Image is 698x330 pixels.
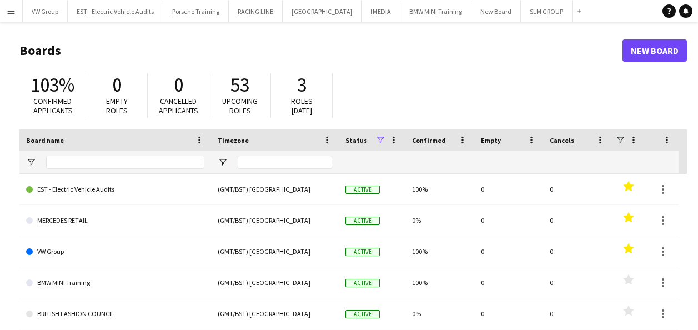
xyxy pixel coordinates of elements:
button: Open Filter Menu [218,157,228,167]
div: 0 [543,298,612,329]
button: Porsche Training [163,1,229,22]
div: 100% [405,174,474,204]
div: 0 [543,174,612,204]
span: 0 [112,73,122,97]
div: 0% [405,298,474,329]
div: 100% [405,267,474,298]
div: (GMT/BST) [GEOGRAPHIC_DATA] [211,267,339,298]
a: BMW MINI Training [26,267,204,298]
div: 0 [543,236,612,267]
span: Timezone [218,136,249,144]
div: (GMT/BST) [GEOGRAPHIC_DATA] [211,236,339,267]
span: Cancels [550,136,574,144]
span: Upcoming roles [222,96,258,116]
span: Board name [26,136,64,144]
div: 0 [474,267,543,298]
div: (GMT/BST) [GEOGRAPHIC_DATA] [211,205,339,236]
div: 0 [474,236,543,267]
div: 0% [405,205,474,236]
span: 103% [31,73,74,97]
button: IMEDIA [362,1,400,22]
span: Cancelled applicants [159,96,198,116]
input: Board name Filter Input [46,156,204,169]
span: 0 [174,73,183,97]
span: Empty roles [106,96,128,116]
h1: Boards [19,42,622,59]
div: 100% [405,236,474,267]
span: 3 [297,73,307,97]
button: Open Filter Menu [26,157,36,167]
div: 0 [474,174,543,204]
a: MERCEDES RETAIL [26,205,204,236]
span: Active [345,186,380,194]
a: BRITISH FASHION COUNCIL [26,298,204,329]
span: Confirmed [412,136,446,144]
div: 0 [543,267,612,298]
button: RACING LINE [229,1,283,22]
span: Active [345,279,380,287]
input: Timezone Filter Input [238,156,332,169]
span: Active [345,248,380,256]
div: (GMT/BST) [GEOGRAPHIC_DATA] [211,298,339,329]
button: SLM GROUP [521,1,573,22]
span: 53 [230,73,249,97]
button: EST - Electric Vehicle Audits [68,1,163,22]
a: New Board [622,39,687,62]
button: [GEOGRAPHIC_DATA] [283,1,362,22]
button: VW Group [23,1,68,22]
a: VW Group [26,236,204,267]
button: BMW MINI Training [400,1,471,22]
a: EST - Electric Vehicle Audits [26,174,204,205]
span: Empty [481,136,501,144]
span: Active [345,217,380,225]
span: Confirmed applicants [33,96,73,116]
span: Status [345,136,367,144]
div: 0 [543,205,612,236]
div: (GMT/BST) [GEOGRAPHIC_DATA] [211,174,339,204]
span: Active [345,310,380,318]
div: 0 [474,205,543,236]
button: New Board [471,1,521,22]
span: Roles [DATE] [291,96,313,116]
div: 0 [474,298,543,329]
